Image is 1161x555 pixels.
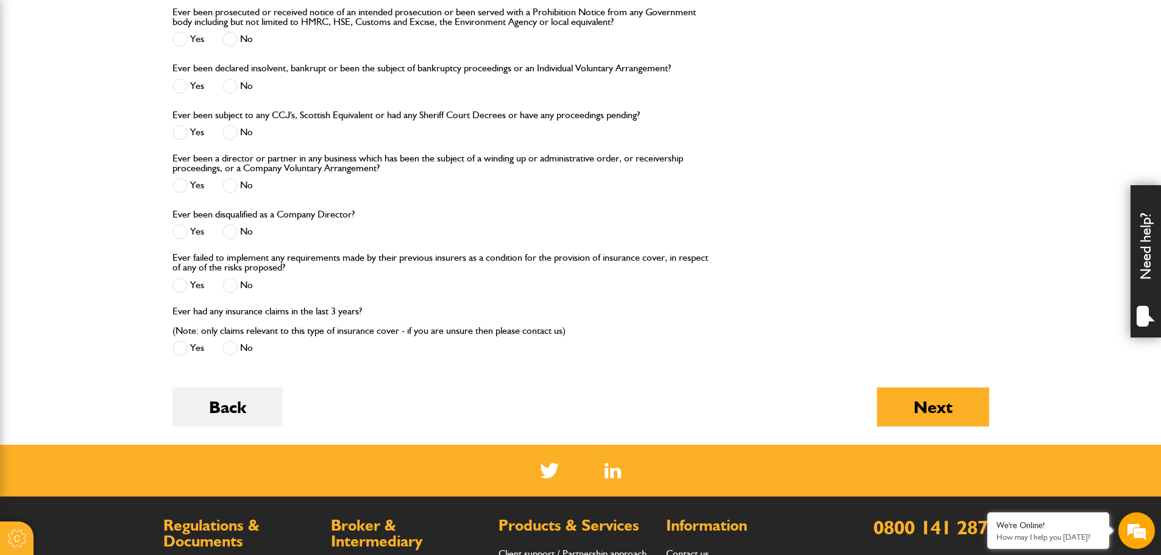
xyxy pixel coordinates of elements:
[16,113,222,140] input: Enter your last name
[222,79,253,94] label: No
[172,63,671,73] label: Ever been declared insolvent, bankrupt or been the subject of bankruptcy proceedings or an Indivi...
[499,518,654,534] h2: Products & Services
[222,178,253,193] label: No
[172,7,711,27] label: Ever been prosecuted or received notice of an intended prosecution or been served with a Prohibit...
[172,278,204,293] label: Yes
[222,32,253,47] label: No
[666,518,822,534] h2: Information
[996,532,1100,542] p: How may I help you today?
[16,149,222,175] input: Enter your email address
[163,518,319,549] h2: Regulations & Documents
[172,387,283,426] button: Back
[540,463,559,478] img: Twitter
[172,125,204,140] label: Yes
[172,79,204,94] label: Yes
[172,253,711,272] label: Ever failed to implement any requirements made by their previous insurers as a condition for the ...
[172,178,204,193] label: Yes
[172,224,204,239] label: Yes
[172,306,566,336] label: Ever had any insurance claims in the last 3 years? (Note: only claims relevant to this type of in...
[200,6,229,35] div: Minimize live chat window
[172,110,640,120] label: Ever been subject to any CCJ's, Scottish Equivalent or had any Sheriff Court Decrees or have any ...
[222,341,253,356] label: No
[16,185,222,211] input: Enter your phone number
[331,518,486,549] h2: Broker & Intermediary
[63,68,205,84] div: Chat with us now
[21,68,51,85] img: d_20077148190_company_1631870298795_20077148190
[172,154,711,173] label: Ever been a director or partner in any business which has been the subject of a winding up or adm...
[222,278,253,293] label: No
[172,341,204,356] label: Yes
[605,463,621,478] a: LinkedIn
[873,515,998,539] a: 0800 141 2877
[166,375,221,392] em: Start Chat
[222,125,253,140] label: No
[222,224,253,239] label: No
[877,387,989,426] button: Next
[996,520,1100,531] div: We're Online!
[172,32,204,47] label: Yes
[1131,185,1161,338] div: Need help?
[16,221,222,365] textarea: Type your message and hit 'Enter'
[172,210,355,219] label: Ever been disqualified as a Company Director?
[605,463,621,478] img: Linked In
